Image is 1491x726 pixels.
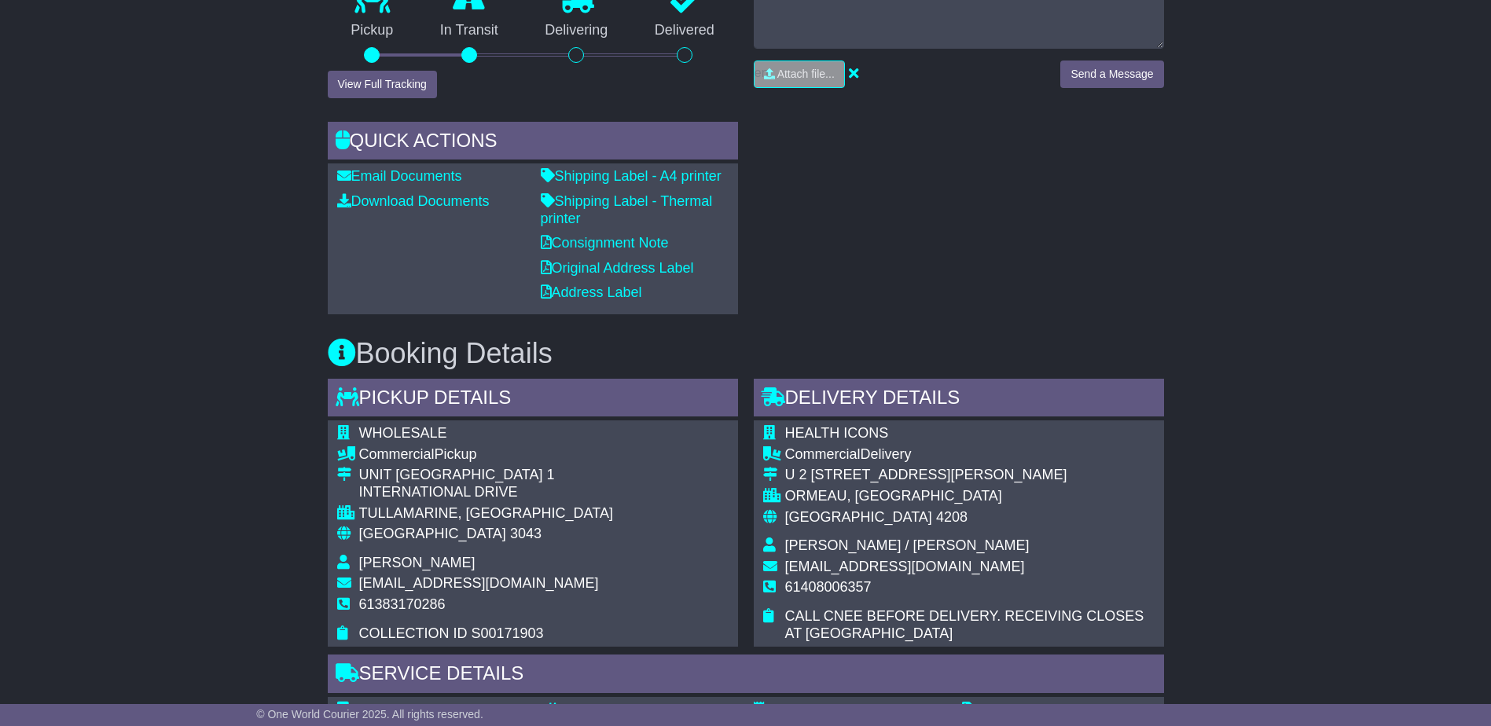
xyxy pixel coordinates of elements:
[541,284,642,300] a: Address Label
[337,168,462,184] a: Email Documents
[359,484,613,501] div: INTERNATIONAL DRIVE
[785,467,1155,484] div: U 2 [STREET_ADDRESS][PERSON_NAME]
[328,22,417,39] p: Pickup
[359,446,435,462] span: Commercial
[541,168,722,184] a: Shipping Label - A4 printer
[785,446,861,462] span: Commercial
[359,625,544,641] span: COLLECTION ID S00171903
[328,338,1164,369] h3: Booking Details
[785,608,1144,641] span: CALL CNEE BEFORE DELIVERY. RECEIVING CLOSES AT [GEOGRAPHIC_DATA]
[754,379,1164,421] div: Delivery Details
[1060,60,1163,88] button: Send a Message
[359,526,506,541] span: [GEOGRAPHIC_DATA]
[359,467,613,484] div: UNIT [GEOGRAPHIC_DATA] 1
[936,509,968,525] span: 4208
[337,702,530,719] div: Carrier Name
[785,488,1155,505] div: ORMEAU, [GEOGRAPHIC_DATA]
[417,22,522,39] p: In Transit
[785,509,932,525] span: [GEOGRAPHIC_DATA]
[545,702,738,719] div: Tracking Number
[359,505,613,522] div: TULLAMARINE, [GEOGRAPHIC_DATA]
[754,702,946,719] div: Booking Reference
[328,654,1164,697] div: Service Details
[256,708,483,720] span: © One World Courier 2025. All rights reserved.
[541,193,713,226] a: Shipping Label - Thermal printer
[541,235,669,251] a: Consignment Note
[785,579,872,595] span: 61408006357
[359,555,476,570] span: [PERSON_NAME]
[359,575,599,591] span: [EMAIL_ADDRESS][DOMAIN_NAME]
[785,559,1025,574] span: [EMAIL_ADDRESS][DOMAIN_NAME]
[359,425,447,441] span: WHOLESALE
[328,71,437,98] button: View Full Tracking
[359,596,446,612] span: 61383170286
[510,526,542,541] span: 3043
[359,446,613,464] div: Pickup
[541,260,694,276] a: Original Address Label
[328,379,738,421] div: Pickup Details
[631,22,738,39] p: Delivered
[785,425,889,441] span: HEALTH ICONS
[962,702,1155,719] div: Customer Reference
[522,22,632,39] p: Delivering
[328,122,738,164] div: Quick Actions
[337,193,490,209] a: Download Documents
[785,446,1155,464] div: Delivery
[785,537,1030,553] span: [PERSON_NAME] / [PERSON_NAME]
